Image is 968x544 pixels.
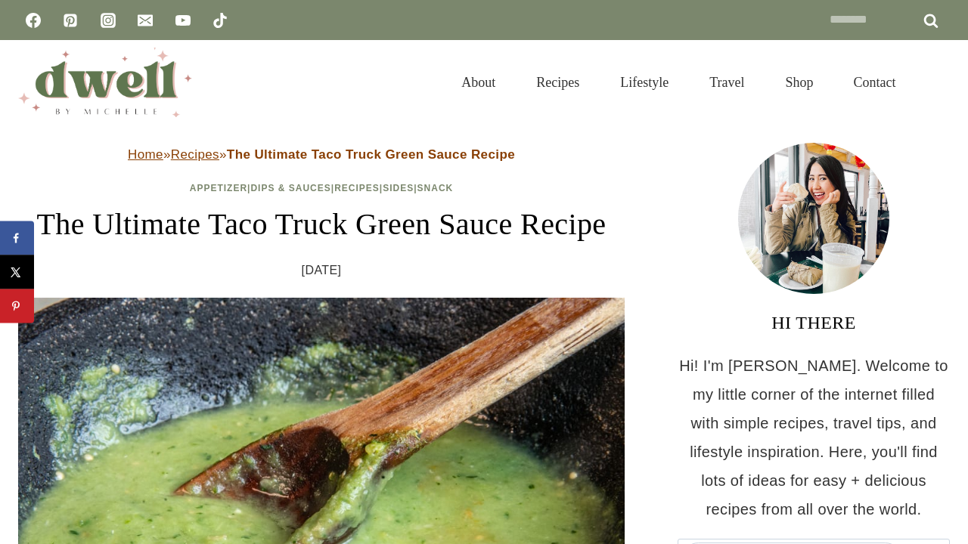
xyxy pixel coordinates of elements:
a: Recipes [334,183,380,193]
span: » » [128,147,515,162]
a: Sides [383,183,414,193]
a: Home [128,147,163,162]
a: Recipes [516,56,600,109]
a: Instagram [93,5,123,36]
a: Travel [689,56,765,109]
strong: The Ultimate Taco Truck Green Sauce Recipe [227,147,515,162]
a: Snack [417,183,454,193]
time: [DATE] [302,259,342,282]
a: Shop [765,56,833,109]
a: Facebook [18,5,48,36]
a: Dips & Sauces [250,183,330,193]
a: Pinterest [55,5,85,36]
a: Recipes [171,147,219,162]
a: YouTube [168,5,198,36]
a: Email [130,5,160,36]
a: TikTok [205,5,235,36]
h1: The Ultimate Taco Truck Green Sauce Recipe [18,202,625,247]
a: Appetizer [190,183,247,193]
a: About [441,56,516,109]
span: | | | | [190,183,454,193]
h3: HI THERE [678,309,950,336]
a: Lifestyle [600,56,689,109]
button: View Search Form [924,70,950,95]
img: DWELL by michelle [18,48,192,117]
nav: Primary Navigation [441,56,917,109]
p: Hi! I'm [PERSON_NAME]. Welcome to my little corner of the internet filled with simple recipes, tr... [678,351,950,524]
a: Contact [833,56,917,109]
